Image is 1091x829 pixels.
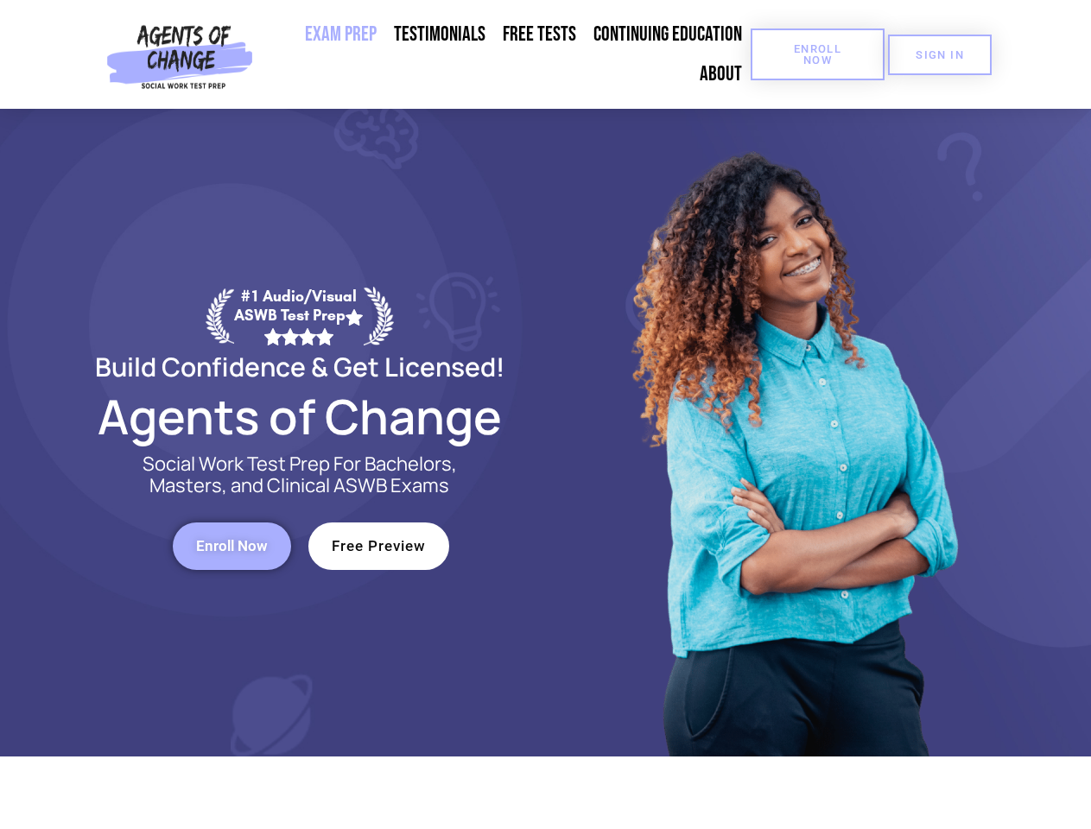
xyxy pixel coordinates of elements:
span: Free Preview [332,539,426,554]
a: Enroll Now [173,522,291,570]
a: Exam Prep [296,15,385,54]
a: Free Tests [494,15,585,54]
h2: Build Confidence & Get Licensed! [54,354,546,379]
a: Continuing Education [585,15,751,54]
a: SIGN IN [888,35,992,75]
img: Website Image 1 (1) [619,109,965,756]
span: Enroll Now [778,43,857,66]
h2: Agents of Change [54,396,546,436]
span: SIGN IN [916,49,964,60]
nav: Menu [260,15,751,94]
span: Enroll Now [196,539,268,554]
a: Enroll Now [751,28,885,80]
div: #1 Audio/Visual ASWB Test Prep [234,287,364,345]
a: Testimonials [385,15,494,54]
a: About [691,54,751,94]
p: Social Work Test Prep For Bachelors, Masters, and Clinical ASWB Exams [123,453,477,497]
a: Free Preview [308,522,449,570]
